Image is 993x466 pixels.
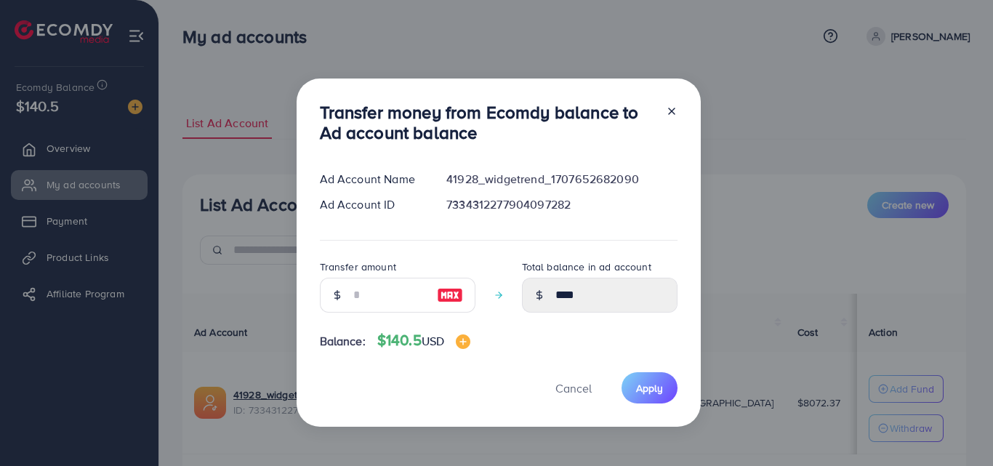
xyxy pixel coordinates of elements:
button: Cancel [537,372,610,403]
h3: Transfer money from Ecomdy balance to Ad account balance [320,102,654,144]
iframe: Chat [931,401,982,455]
h4: $140.5 [377,332,470,350]
span: Balance: [320,333,366,350]
label: Total balance in ad account [522,260,651,274]
div: Ad Account Name [308,171,435,188]
span: Apply [636,381,663,395]
img: image [456,334,470,349]
div: 7334312277904097282 [435,196,688,213]
div: Ad Account ID [308,196,435,213]
button: Apply [622,372,678,403]
span: Cancel [555,380,592,396]
img: image [437,286,463,304]
span: USD [422,333,444,349]
label: Transfer amount [320,260,396,274]
div: 41928_widgetrend_1707652682090 [435,171,688,188]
